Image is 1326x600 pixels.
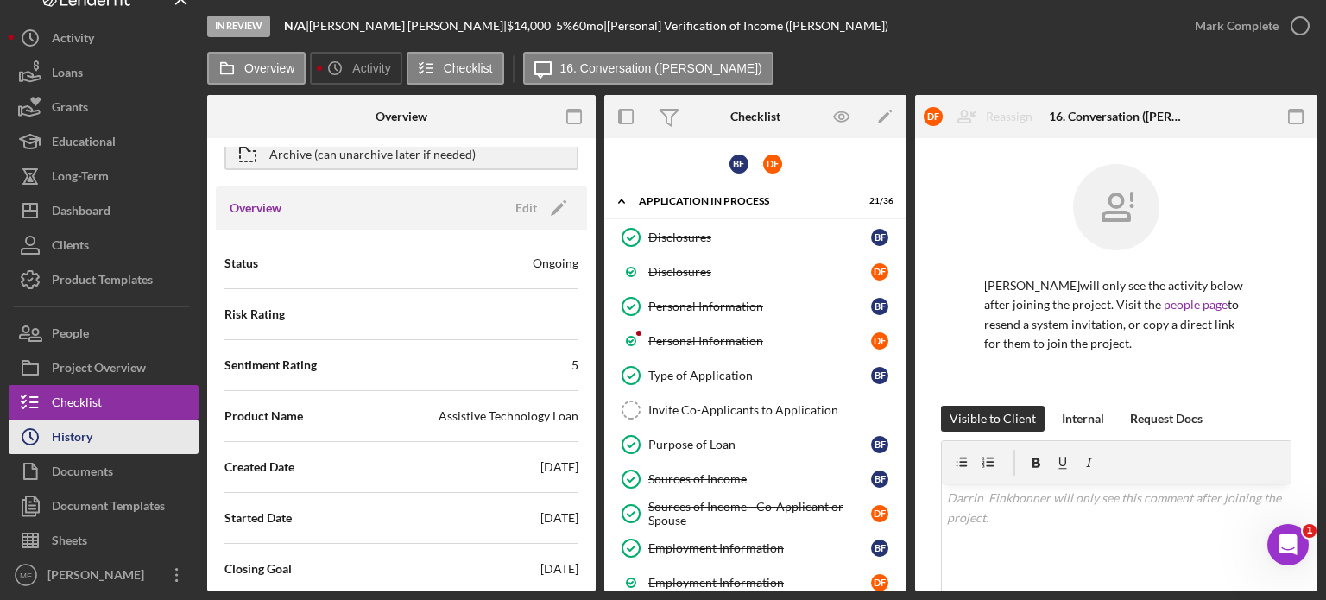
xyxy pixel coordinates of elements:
[613,462,898,496] a: Sources of IncomeBF
[871,574,888,591] div: D F
[648,231,871,244] div: Disclosures
[9,159,199,193] button: Long-Term
[871,471,888,488] div: B F
[1049,110,1183,123] div: 16. Conversation ([PERSON_NAME])
[560,61,762,75] label: 16. Conversation ([PERSON_NAME])
[603,19,888,33] div: | [Personal] Verification of Income ([PERSON_NAME])
[613,289,898,324] a: Personal InformationBF
[515,195,537,221] div: Edit
[730,110,780,123] div: Checklist
[52,124,116,163] div: Educational
[871,540,888,557] div: B F
[52,90,88,129] div: Grants
[224,255,258,272] span: Status
[648,438,871,452] div: Purpose of Loan
[284,18,306,33] b: N/A
[533,255,578,272] div: Ongoing
[950,406,1036,432] div: Visible to Client
[269,137,476,168] div: Archive (can unarchive later if needed)
[729,155,748,174] div: B F
[224,509,292,527] span: Started Date
[52,523,87,562] div: Sheets
[540,509,578,527] div: [DATE]
[871,263,888,281] div: D F
[9,193,199,228] button: Dashboard
[9,385,199,420] button: Checklist
[571,357,578,374] div: 5
[9,316,199,351] a: People
[1164,297,1228,312] a: people page
[224,306,285,323] span: Risk Rating
[648,541,871,555] div: Employment Information
[613,565,898,600] a: Employment InformationDF
[572,19,603,33] div: 60 mo
[941,406,1045,432] button: Visible to Client
[648,500,871,527] div: Sources of Income - Co-Applicant or Spouse
[984,276,1248,354] p: [PERSON_NAME] will only see the activity below after joining the project. Visit the to resend a s...
[52,454,113,493] div: Documents
[648,403,897,417] div: Invite Co-Applicants to Application
[52,228,89,267] div: Clients
[230,199,281,217] h3: Overview
[9,21,199,55] a: Activity
[52,159,109,198] div: Long-Term
[224,136,578,170] button: Archive (can unarchive later if needed)
[507,18,551,33] span: $14,000
[1195,9,1279,43] div: Mark Complete
[871,298,888,315] div: B F
[9,351,199,385] button: Project Overview
[648,369,871,382] div: Type of Application
[648,576,871,590] div: Employment Information
[9,489,199,523] button: Document Templates
[648,334,871,348] div: Personal Information
[763,155,782,174] div: D F
[52,420,92,458] div: History
[352,61,390,75] label: Activity
[613,324,898,358] a: Personal InformationDF
[9,90,199,124] button: Grants
[444,61,493,75] label: Checklist
[52,55,83,94] div: Loans
[1303,524,1317,538] span: 1
[1121,406,1211,432] button: Request Docs
[1267,524,1309,565] iframe: Intercom live chat
[52,193,110,232] div: Dashboard
[224,357,317,374] span: Sentiment Rating
[523,52,773,85] button: 16. Conversation ([PERSON_NAME])
[613,358,898,393] a: Type of ApplicationBF
[613,496,898,531] a: Sources of Income - Co-Applicant or SpouseDF
[52,316,89,355] div: People
[871,367,888,384] div: B F
[244,61,294,75] label: Overview
[9,558,199,592] button: MF[PERSON_NAME]
[613,427,898,462] a: Purpose of LoanBF
[9,55,199,90] button: Loans
[9,262,199,297] a: Product Templates
[871,332,888,350] div: D F
[540,560,578,578] div: [DATE]
[224,560,292,578] span: Closing Goal
[52,489,165,527] div: Document Templates
[986,99,1032,134] div: Reassign
[9,228,199,262] button: Clients
[9,124,199,159] button: Educational
[613,531,898,565] a: Employment InformationBF
[224,407,303,425] span: Product Name
[284,19,309,33] div: |
[310,52,401,85] button: Activity
[9,420,199,454] button: History
[9,523,199,558] button: Sheets
[207,52,306,85] button: Overview
[871,229,888,246] div: B F
[1062,406,1104,432] div: Internal
[540,458,578,476] div: [DATE]
[648,265,871,279] div: Disclosures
